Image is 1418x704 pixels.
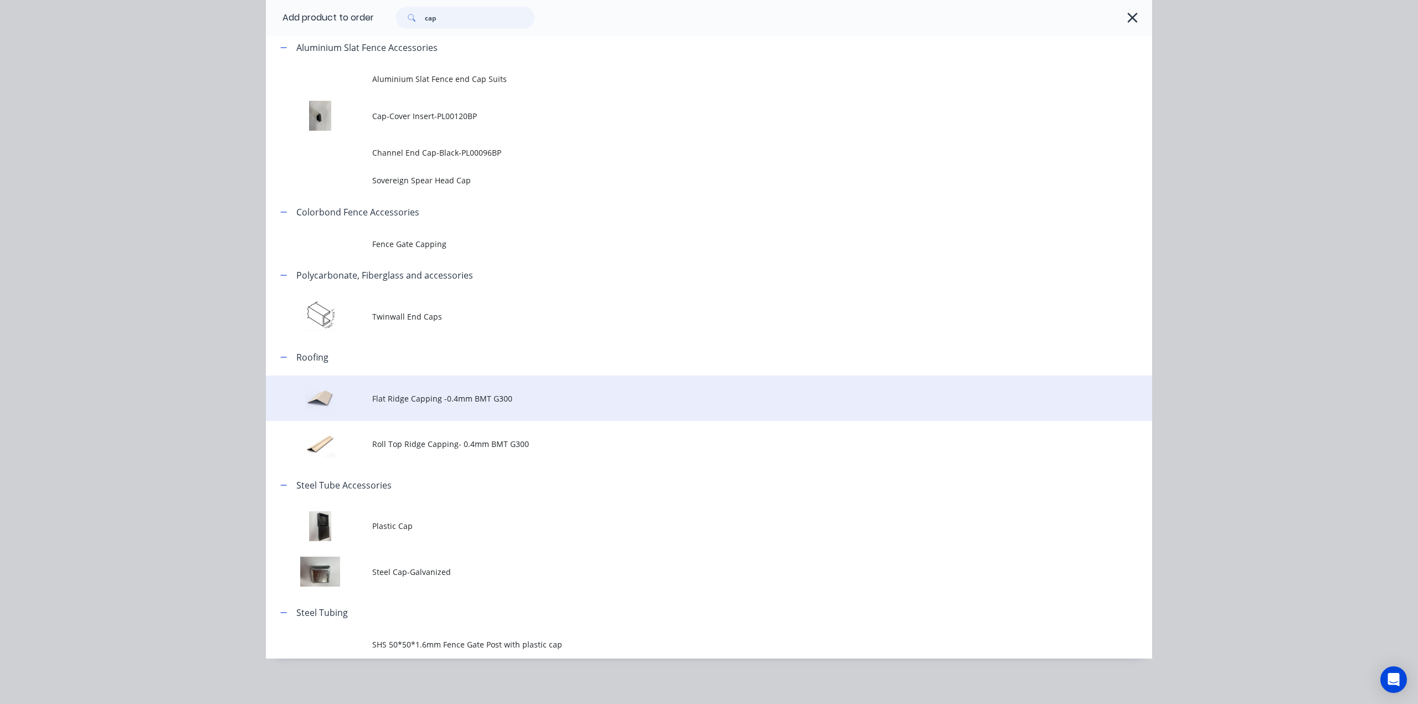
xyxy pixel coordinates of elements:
div: Colorbond Fence Accessories [296,205,419,219]
span: Aluminium Slat Fence end Cap Suits [372,73,996,85]
span: Sovereign Spear Head Cap [372,174,996,186]
div: Polycarbonate, Fiberglass and accessories [296,269,473,282]
span: Fence Gate Capping [372,238,996,250]
span: Twinwall End Caps [372,311,996,322]
span: Flat Ridge Capping -0.4mm BMT G300 [372,393,996,404]
span: Steel Cap-Galvanized [372,566,996,578]
input: Search... [425,7,535,29]
span: Channel End Cap-Black-PL00096BP [372,147,996,158]
span: Roll Top Ridge Capping- 0.4mm BMT G300 [372,438,996,450]
div: Roofing [296,351,328,364]
span: Cap-Cover Insert-PL00120BP [372,110,996,122]
div: Aluminium Slat Fence Accessories [296,41,438,54]
span: Plastic Cap [372,520,996,532]
div: Steel Tube Accessories [296,479,392,492]
div: Open Intercom Messenger [1380,666,1407,693]
div: Steel Tubing [296,606,348,619]
span: SHS 50*50*1.6mm Fence Gate Post with plastic cap [372,639,996,650]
